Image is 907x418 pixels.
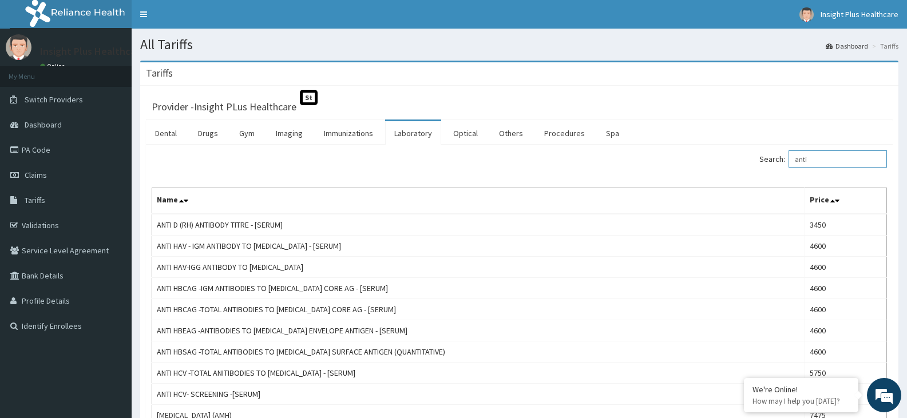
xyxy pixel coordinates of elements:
td: ANTI HCV- SCREENING -[SERUM] [152,384,805,405]
a: Imaging [267,121,312,145]
span: Claims [25,170,47,180]
a: Procedures [535,121,594,145]
div: Minimize live chat window [188,6,215,33]
td: 4600 [805,341,886,363]
h3: Provider - Insight PLus Healthcare [152,102,296,112]
a: Drugs [189,121,227,145]
a: Optical [444,121,487,145]
p: Insight Plus Healthcare [40,46,145,57]
img: User Image [799,7,814,22]
div: We're Online! [752,384,850,395]
td: ANTI HCV -TOTAL ANITIBODIES TO [MEDICAL_DATA] - [SERUM] [152,363,805,384]
img: d_794563401_company_1708531726252_794563401 [21,57,46,86]
a: Laboratory [385,121,441,145]
td: ANTI HBSAG -TOTAL ANTIBODIES TO [MEDICAL_DATA] SURFACE ANTIGEN (QUANTITATIVE) [152,341,805,363]
a: Gym [230,121,264,145]
td: 4600 [805,299,886,320]
span: Switch Providers [25,94,83,105]
span: Dashboard [25,120,62,130]
input: Search: [789,150,887,168]
span: St [300,90,318,105]
label: Search: [759,150,887,168]
td: ANTI D (RH) ANTIBODY TITRE - [SERUM] [152,214,805,236]
span: Insight Plus Healthcare [821,9,898,19]
td: 4600 [805,278,886,299]
td: ANTI HBCAG -TOTAL ANTIBODIES TO [MEDICAL_DATA] CORE AG - [SERUM] [152,299,805,320]
a: Spa [597,121,628,145]
td: 5750 [805,363,886,384]
th: Price [805,188,886,214]
a: Dashboard [826,41,868,51]
div: Chat with us now [60,64,192,79]
td: ANTI HAV-IGG ANTIBODY TO [MEDICAL_DATA] [152,257,805,278]
span: We're online! [66,132,158,248]
span: Tariffs [25,195,45,205]
td: 4600 [805,257,886,278]
h3: Tariffs [146,68,173,78]
td: ANTI HBEAG -ANTIBODIES TO [MEDICAL_DATA] ENVELOPE ANTIGEN - [SERUM] [152,320,805,341]
a: Dental [146,121,186,145]
img: User Image [6,34,31,60]
a: Others [490,121,532,145]
td: ANTI HAV - IGM ANTIBODY TO [MEDICAL_DATA] - [SERUM] [152,236,805,257]
textarea: Type your message and hit 'Enter' [6,288,218,328]
td: 4600 [805,236,886,257]
a: Immunizations [315,121,382,145]
li: Tariffs [869,41,898,51]
p: How may I help you today? [752,396,850,406]
td: 3450 [805,214,886,236]
td: 4600 [805,320,886,341]
td: ANTI HBCAG -IGM ANTIBODIES TO [MEDICAL_DATA] CORE AG - [SERUM] [152,278,805,299]
h1: All Tariffs [140,37,898,52]
a: Online [40,62,68,70]
th: Name [152,188,805,214]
